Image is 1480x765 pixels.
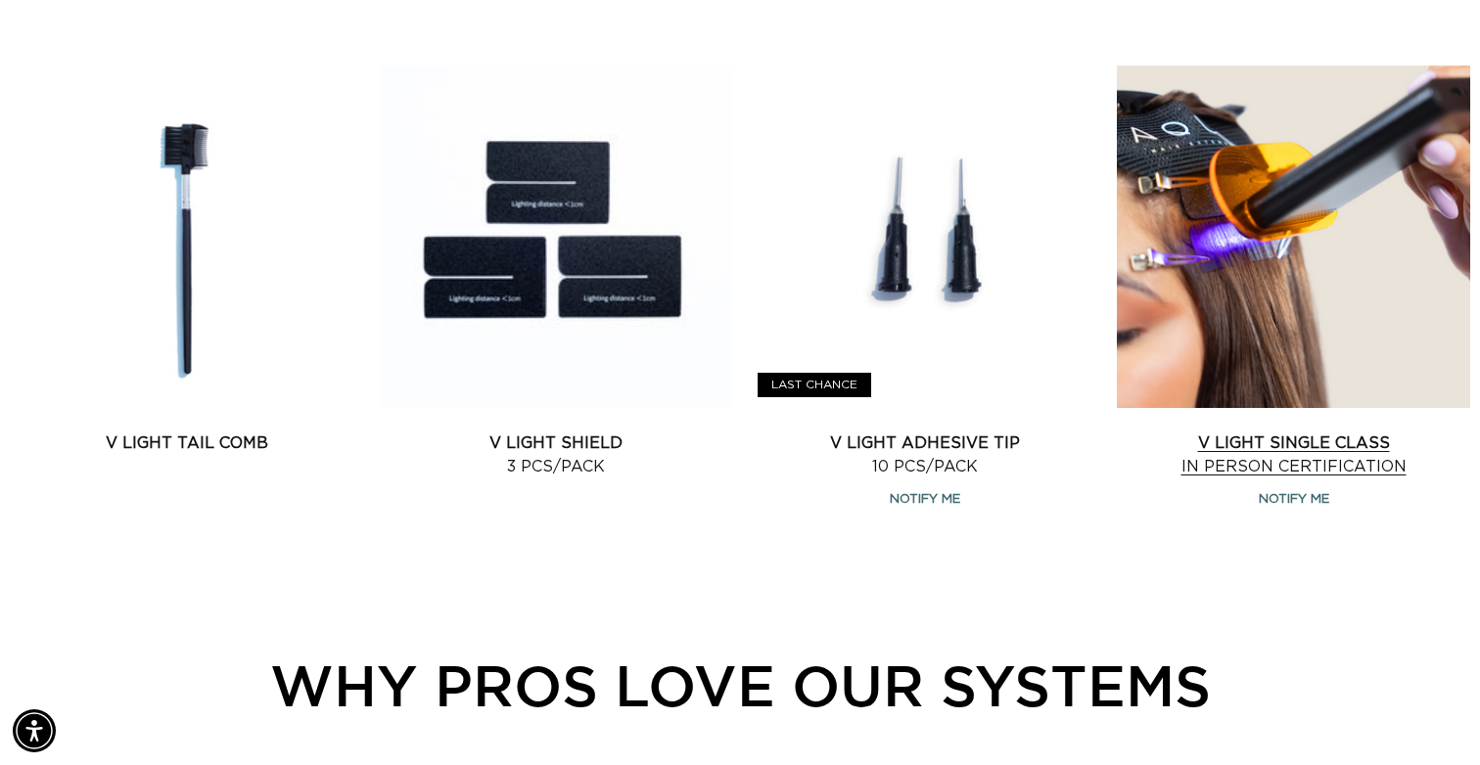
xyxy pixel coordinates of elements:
a: V Light Tail Comb [10,431,363,455]
div: Accessibility Menu [13,709,56,752]
iframe: Chat Widget [1382,671,1480,765]
div: WHY PROS LOVE OUR SYSTEMS [117,643,1363,728]
a: V Light Shield 3 pcs/pack [379,431,732,478]
a: V Light Adhesive Tip 10 pcs/pack [748,431,1101,478]
a: V Light Single Class In Person Certification [1117,431,1470,478]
